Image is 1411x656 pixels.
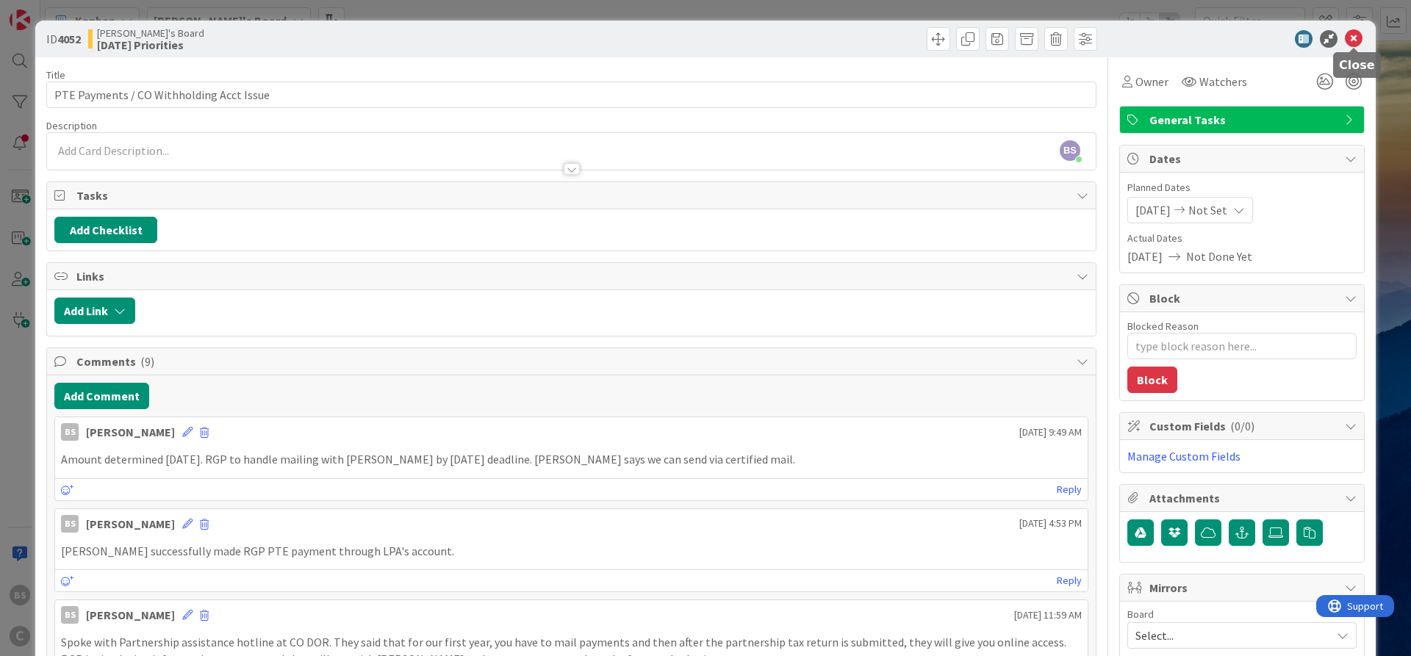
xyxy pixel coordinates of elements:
div: BS [61,515,79,533]
a: Reply [1057,572,1082,590]
span: Links [76,267,1069,285]
div: BS [61,606,79,624]
span: General Tasks [1149,111,1338,129]
span: Not Done Yet [1186,248,1252,265]
span: Owner [1135,73,1168,90]
label: Title [46,68,65,82]
span: [DATE] [1127,248,1163,265]
span: [PERSON_NAME]'s Board [97,27,204,39]
label: Blocked Reason [1127,320,1199,333]
span: Planned Dates [1127,180,1357,195]
div: BS [61,423,79,441]
span: Watchers [1199,73,1247,90]
span: BS [1060,140,1080,161]
a: Reply [1057,480,1082,499]
span: Not Set [1188,201,1227,219]
div: [PERSON_NAME] [86,606,175,624]
div: [PERSON_NAME] [86,515,175,533]
span: [DATE] [1135,201,1171,219]
span: ( 9 ) [140,354,154,369]
a: Manage Custom Fields [1127,449,1241,464]
button: Add Checklist [54,217,157,243]
input: type card name here... [46,82,1096,108]
button: Add Comment [54,383,149,409]
span: Dates [1149,150,1338,167]
p: [PERSON_NAME] successfully made RGP PTE payment through LPA's account. [61,543,1082,560]
p: Amount determined [DATE]. RGP to handle mailing with [PERSON_NAME] by [DATE] deadline. [PERSON_NA... [61,451,1082,468]
span: ID [46,30,81,48]
span: ( 0/0 ) [1230,419,1254,433]
button: Add Link [54,298,135,324]
span: Attachments [1149,489,1338,507]
span: Mirrors [1149,579,1338,596]
span: [DATE] 9:49 AM [1019,425,1082,440]
span: Support [31,2,67,20]
span: Select... [1135,625,1324,646]
h5: Close [1339,58,1375,72]
span: Tasks [76,187,1069,204]
b: [DATE] Priorities [97,39,204,51]
span: Actual Dates [1127,231,1357,246]
span: [DATE] 4:53 PM [1019,516,1082,531]
button: Block [1127,367,1177,393]
span: Description [46,119,97,132]
span: Comments [76,353,1069,370]
span: Board [1127,609,1154,619]
span: Block [1149,289,1338,307]
span: Custom Fields [1149,417,1338,435]
b: 4052 [57,32,81,46]
span: [DATE] 11:59 AM [1014,608,1082,623]
div: [PERSON_NAME] [86,423,175,441]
